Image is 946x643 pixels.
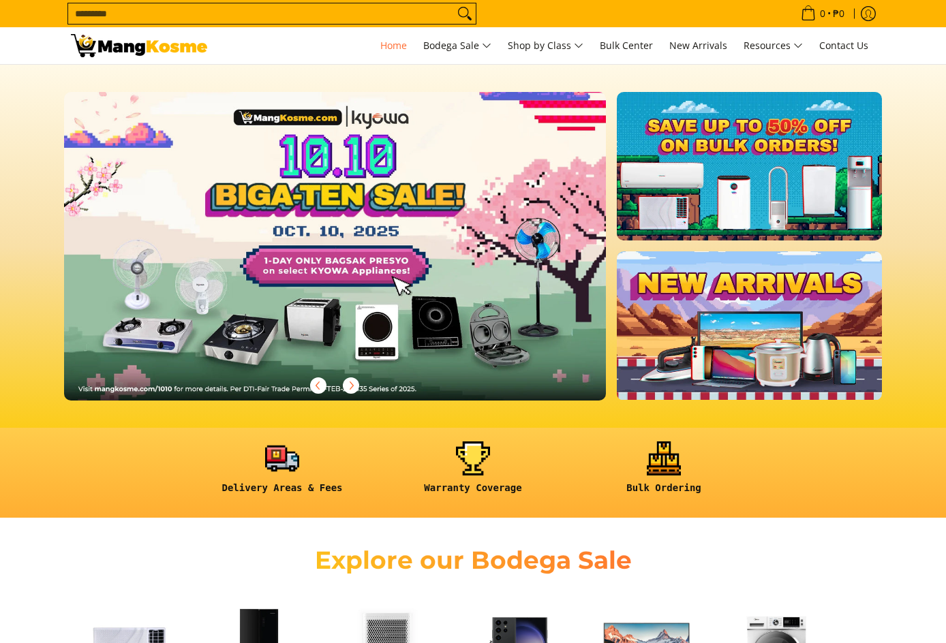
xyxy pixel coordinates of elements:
[831,9,846,18] span: ₱0
[64,92,650,422] a: More
[303,371,333,401] button: Previous
[194,441,371,505] a: <h6><strong>Delivery Areas & Fees</strong></h6>
[737,27,810,64] a: Resources
[275,545,671,576] h2: Explore our Bodega Sale
[221,27,875,64] nav: Main Menu
[416,27,498,64] a: Bodega Sale
[744,37,803,54] span: Resources
[423,37,491,54] span: Bodega Sale
[600,39,653,52] span: Bulk Center
[336,371,366,401] button: Next
[71,34,207,57] img: Mang Kosme: Your Home Appliances Warehouse Sale Partner!
[454,3,476,24] button: Search
[662,27,734,64] a: New Arrivals
[373,27,414,64] a: Home
[669,39,727,52] span: New Arrivals
[593,27,660,64] a: Bulk Center
[508,37,583,54] span: Shop by Class
[501,27,590,64] a: Shop by Class
[812,27,875,64] a: Contact Us
[384,441,562,505] a: <h6><strong>Warranty Coverage</strong></h6>
[818,9,827,18] span: 0
[575,441,752,505] a: <h6><strong>Bulk Ordering</strong></h6>
[819,39,868,52] span: Contact Us
[797,6,849,21] span: •
[380,39,407,52] span: Home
